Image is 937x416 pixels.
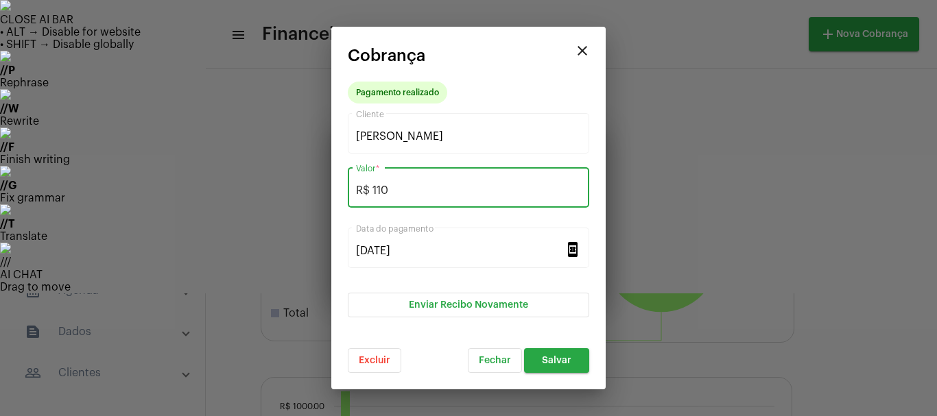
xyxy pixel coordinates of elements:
[542,356,571,365] span: Salvar
[348,348,401,373] button: Excluir
[468,348,522,373] button: Fechar
[524,348,589,373] button: Salvar
[409,300,528,310] span: Enviar Recibo Novamente
[479,356,511,365] span: Fechar
[359,356,390,365] span: Excluir
[348,293,589,317] button: Enviar Recibo Novamente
